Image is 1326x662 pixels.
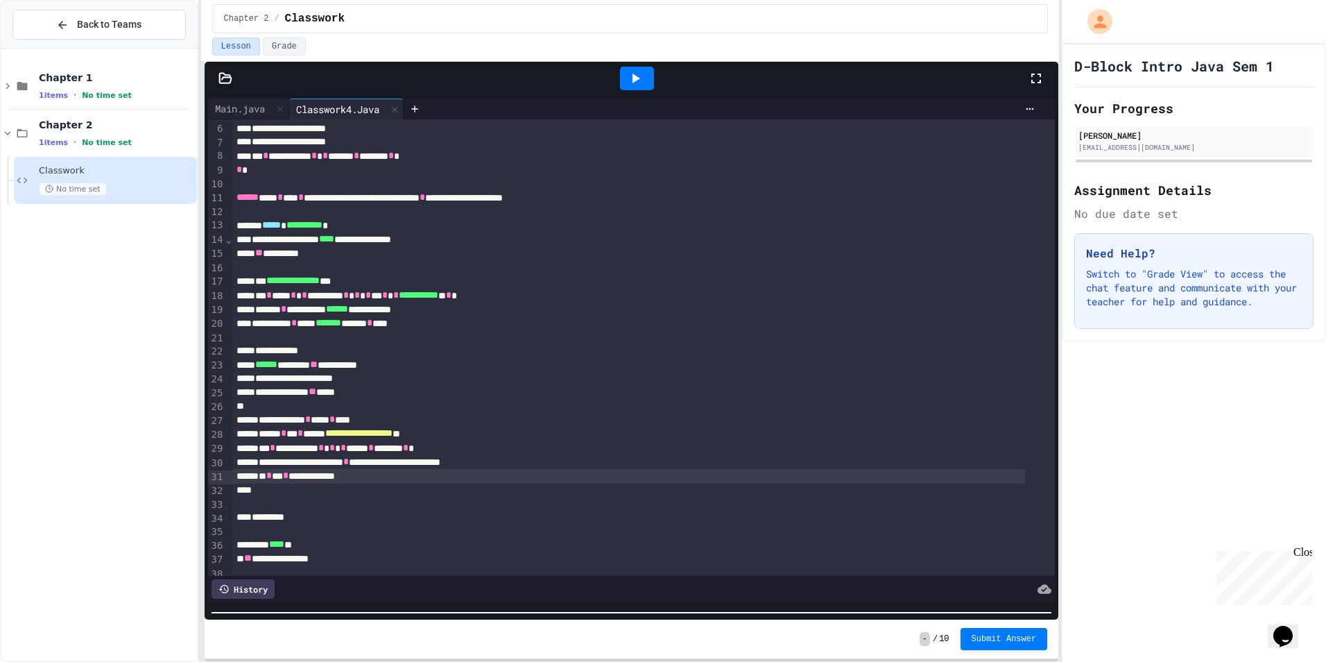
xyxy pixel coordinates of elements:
[82,138,132,147] span: No time set
[208,192,225,205] div: 11
[208,101,272,116] div: Main.java
[212,37,260,56] button: Lesson
[939,634,949,645] span: 10
[208,149,225,163] div: 8
[39,119,194,131] span: Chapter 2
[208,247,225,261] div: 15
[1074,99,1314,118] h2: Your Progress
[1078,129,1309,142] div: [PERSON_NAME]
[1268,606,1312,648] iframe: chat widget
[274,13,279,24] span: /
[224,13,269,24] span: Chapter 2
[208,289,225,303] div: 18
[1211,546,1312,605] iframe: chat widget
[208,178,225,192] div: 10
[920,632,930,646] span: -
[208,99,289,119] div: Main.java
[208,373,225,387] div: 24
[74,137,76,148] span: •
[289,102,386,117] div: Classwork4.Java
[208,387,225,400] div: 25
[289,99,404,119] div: Classwork4.Java
[208,539,225,553] div: 36
[208,219,225,232] div: 13
[39,91,68,100] span: 1 items
[208,484,225,498] div: 32
[1074,180,1314,200] h2: Assignment Details
[1074,205,1314,222] div: No due date set
[208,136,225,150] div: 7
[12,10,186,40] button: Back to Teams
[208,164,225,178] div: 9
[39,165,194,177] span: Classwork
[208,345,225,359] div: 22
[1086,245,1302,262] h3: Need Help?
[208,442,225,456] div: 29
[208,553,225,567] div: 37
[39,138,68,147] span: 1 items
[6,6,96,88] div: Chat with us now!Close
[208,317,225,331] div: 20
[208,233,225,247] div: 14
[208,275,225,289] div: 17
[961,628,1048,650] button: Submit Answer
[212,579,275,599] div: History
[1073,6,1116,37] div: My Account
[74,90,76,101] span: •
[82,91,132,100] span: No time set
[208,498,225,512] div: 33
[972,634,1037,645] span: Submit Answer
[1086,267,1302,309] p: Switch to "Grade View" to access the chat feature and communicate with your teacher for help and ...
[208,332,225,346] div: 21
[208,400,225,414] div: 26
[208,303,225,317] div: 19
[39,183,107,196] span: No time set
[208,122,225,136] div: 6
[933,634,938,645] span: /
[208,512,225,526] div: 34
[208,470,225,484] div: 31
[208,359,225,373] div: 23
[208,414,225,428] div: 27
[1078,142,1309,153] div: [EMAIL_ADDRESS][DOMAIN_NAME]
[208,262,225,275] div: 16
[208,205,225,219] div: 12
[208,568,225,582] div: 38
[208,525,225,539] div: 35
[263,37,306,56] button: Grade
[208,457,225,470] div: 30
[1074,56,1274,76] h1: D-Block Intro Java Sem 1
[285,10,345,27] span: Classwork
[39,71,194,84] span: Chapter 1
[77,17,141,32] span: Back to Teams
[225,234,232,245] span: Fold line
[208,428,225,442] div: 28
